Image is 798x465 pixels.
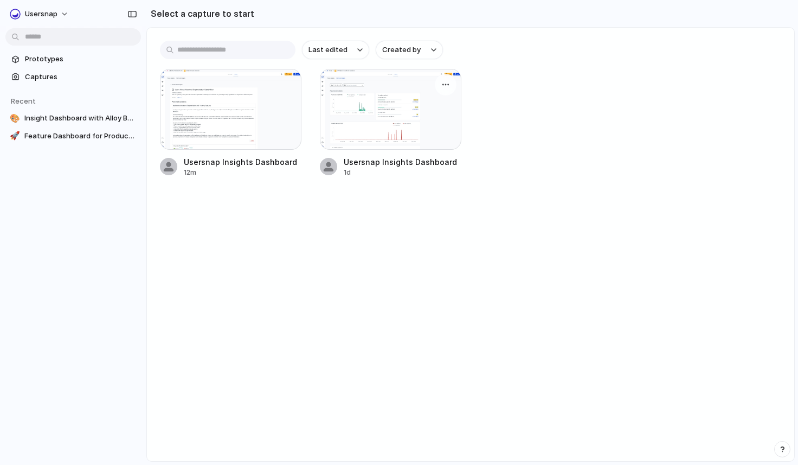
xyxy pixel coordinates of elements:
[5,69,141,85] a: Captures
[344,156,457,168] div: Usersnap Insights Dashboard
[382,44,421,55] span: Created by
[24,113,137,124] span: Insight Dashboard with Alloy Button
[25,9,57,20] span: Usersnap
[5,110,141,126] a: 🎨Insight Dashboard with Alloy Button
[344,168,457,177] div: 1d
[302,41,369,59] button: Last edited
[184,168,297,177] div: 12m
[11,97,36,105] span: Recent
[5,51,141,67] a: Prototypes
[25,72,137,82] span: Captures
[308,44,347,55] span: Last edited
[5,128,141,144] a: 🚀Feature Dashboard for Product Insights
[146,7,254,20] h2: Select a capture to start
[376,41,443,59] button: Created by
[184,156,297,168] div: Usersnap Insights Dashboard
[5,5,74,23] button: Usersnap
[25,54,137,65] span: Prototypes
[10,113,20,124] div: 🎨
[10,131,20,142] div: 🚀
[24,131,137,142] span: Feature Dashboard for Product Insights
